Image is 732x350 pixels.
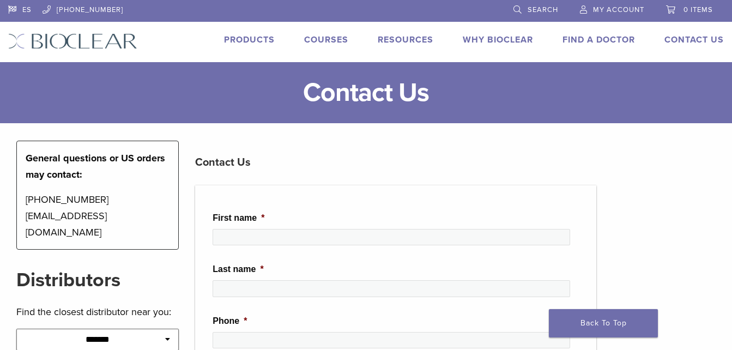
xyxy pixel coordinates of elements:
[213,264,263,275] label: Last name
[16,304,179,320] p: Find the closest distributor near you:
[8,33,137,49] img: Bioclear
[562,34,635,45] a: Find A Doctor
[26,152,165,180] strong: General questions or US orders may contact:
[213,213,264,224] label: First name
[213,316,247,327] label: Phone
[224,34,275,45] a: Products
[16,267,179,293] h2: Distributors
[26,191,170,240] p: [PHONE_NUMBER] [EMAIL_ADDRESS][DOMAIN_NAME]
[195,149,596,176] h3: Contact Us
[593,5,644,14] span: My Account
[549,309,658,337] a: Back To Top
[304,34,348,45] a: Courses
[378,34,433,45] a: Resources
[664,34,724,45] a: Contact Us
[528,5,558,14] span: Search
[463,34,533,45] a: Why Bioclear
[683,5,713,14] span: 0 items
